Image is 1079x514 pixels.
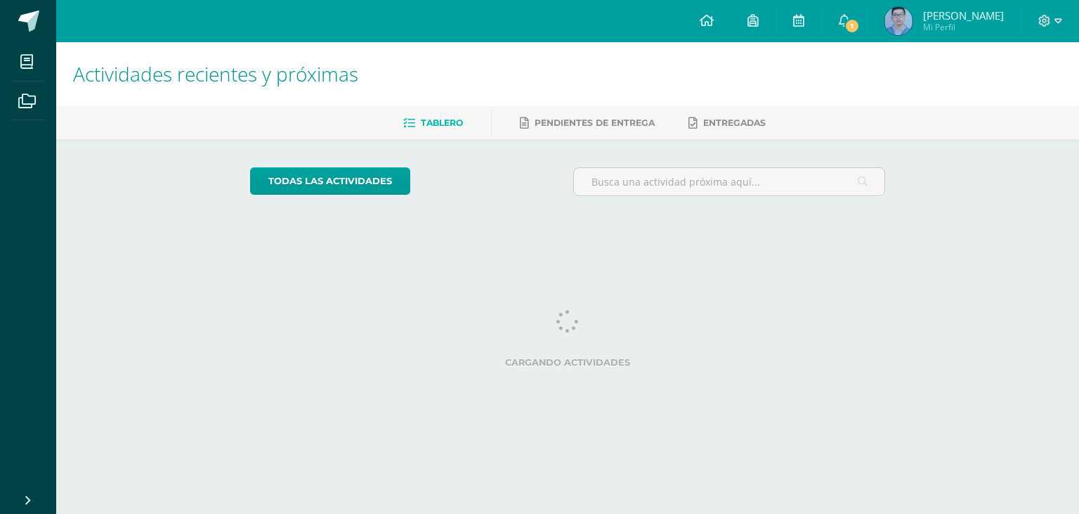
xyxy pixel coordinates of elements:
[844,18,860,34] span: 1
[703,117,766,128] span: Entregadas
[250,167,410,195] a: todas las Actividades
[688,112,766,134] a: Entregadas
[574,168,885,195] input: Busca una actividad próxima aquí...
[250,357,886,368] label: Cargando actividades
[884,7,913,35] img: a1925560b508ce76969deebab263b0a9.png
[923,8,1004,23] span: [PERSON_NAME]
[73,60,358,87] span: Actividades recientes y próximas
[535,117,655,128] span: Pendientes de entrega
[403,112,463,134] a: Tablero
[421,117,463,128] span: Tablero
[520,112,655,134] a: Pendientes de entrega
[923,21,1004,33] span: Mi Perfil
